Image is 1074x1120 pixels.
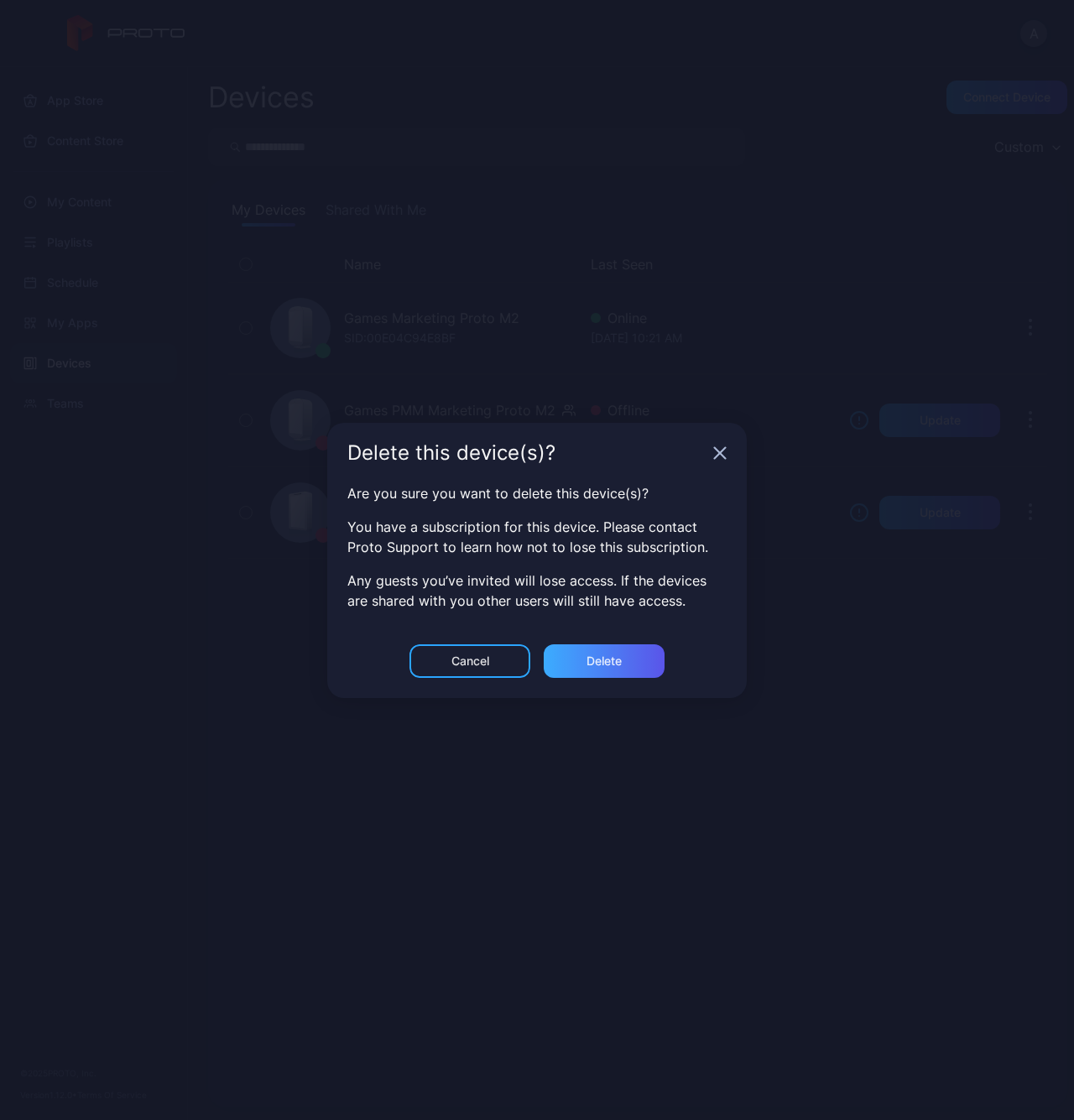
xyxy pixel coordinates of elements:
[587,654,622,668] div: Delete
[409,644,530,678] button: Cancel
[347,517,727,557] p: You have a subscription for this device. Please contact Proto Support to learn how not to lose th...
[544,644,665,678] button: Delete
[347,443,706,463] div: Delete this device(s)?
[347,570,727,611] p: Any guests you’ve invited will lose access. If the devices are shared with you other users will s...
[347,483,727,503] p: Are you sure you want to delete this device(s)?
[451,654,489,668] div: Cancel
